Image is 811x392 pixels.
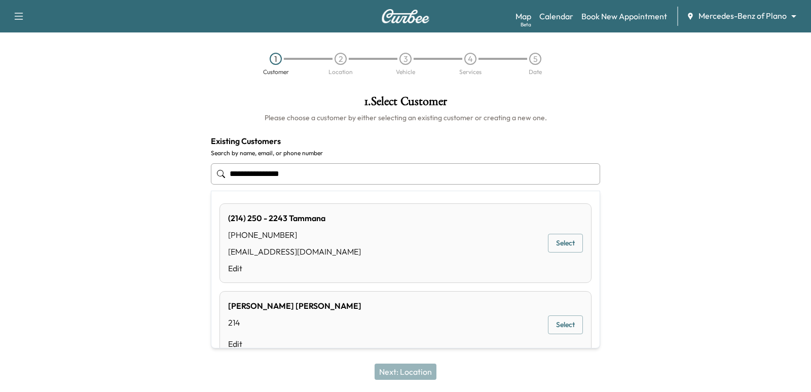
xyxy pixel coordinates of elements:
[399,53,412,65] div: 3
[381,9,430,23] img: Curbee Logo
[396,69,415,75] div: Vehicle
[263,69,289,75] div: Customer
[328,69,353,75] div: Location
[459,69,482,75] div: Services
[529,53,541,65] div: 5
[228,338,361,350] a: Edit
[211,135,600,147] h4: Existing Customers
[211,95,600,113] h1: 1 . Select Customer
[228,229,361,241] div: [PHONE_NUMBER]
[581,10,667,22] a: Book New Appointment
[548,234,583,253] button: Select
[548,315,583,334] button: Select
[211,149,600,157] label: Search by name, email, or phone number
[211,113,600,123] h6: Please choose a customer by either selecting an existing customer or creating a new one.
[335,53,347,65] div: 2
[464,53,476,65] div: 4
[515,10,531,22] a: MapBeta
[228,316,361,329] div: 214
[228,212,361,224] div: (214) 250 - 2243 Tammana
[529,69,542,75] div: Date
[228,245,361,258] div: [EMAIL_ADDRESS][DOMAIN_NAME]
[228,262,361,274] a: Edit
[521,21,531,28] div: Beta
[228,300,361,312] div: [PERSON_NAME] [PERSON_NAME]
[698,10,787,22] span: Mercedes-Benz of Plano
[539,10,573,22] a: Calendar
[270,53,282,65] div: 1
